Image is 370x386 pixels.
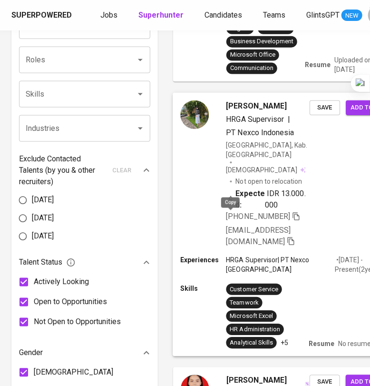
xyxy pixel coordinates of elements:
p: Exclude Contacted Talents (by you & other recruiters) [19,153,107,188]
a: Superpowered [11,10,74,21]
span: Talent Status [19,257,76,268]
span: [DATE] [32,231,54,242]
span: Teams [263,10,285,20]
span: NEW [341,11,362,20]
p: HRGA Supervisor | PT Nexco [GEOGRAPHIC_DATA] [226,255,335,274]
button: Open [134,53,147,67]
div: Exclude Contacted Talents (by you & other recruiters)clear [19,153,150,188]
div: Communication [230,64,273,73]
div: Microsoft Office [230,50,275,59]
button: Save [310,100,340,115]
span: Save [314,102,335,113]
div: Teamwork [230,298,259,307]
span: [EMAIL_ADDRESS][DOMAIN_NAME] [226,226,291,246]
div: [GEOGRAPHIC_DATA], Kab. [GEOGRAPHIC_DATA] [226,140,310,159]
span: GlintsGPT [306,10,340,20]
p: Resume [305,60,331,69]
a: Teams [263,10,287,21]
span: Not Open to Opportunities [34,317,121,328]
a: GlintsGPT NEW [306,10,362,21]
div: Microsoft Excel [230,312,273,321]
b: Expected: [236,188,265,211]
span: Jobs [100,10,117,20]
span: Open to Opportunities [34,297,107,308]
div: Customer Service [230,285,278,294]
span: [PERSON_NAME] [226,100,287,112]
p: Gender [19,347,43,359]
span: Actively Looking [34,277,89,288]
span: [DATE] [32,213,54,224]
span: [DATE] [32,195,54,206]
span: [PHONE_NUMBER] [226,212,290,221]
div: Analytical Skills [230,338,273,347]
p: Experiences [180,255,226,265]
div: HR Administration [230,325,280,334]
div: Superpowered [11,10,72,21]
img: c5c75626-2825-472e-8f1e-834774bff388.jpg [180,100,209,129]
div: Gender [19,344,150,363]
span: | [288,114,290,125]
div: Business Development [230,37,293,46]
p: Not open to relocation [236,177,302,186]
a: Candidates [204,10,244,21]
a: Jobs [100,10,119,21]
span: Candidates [204,10,242,20]
button: Open [134,88,147,101]
a: Superhunter [138,10,185,21]
p: +5 [281,338,288,347]
div: Talent Status [19,253,150,272]
span: [DEMOGRAPHIC_DATA] [226,165,299,175]
div: IDR 13.000.000 [226,188,310,211]
span: [DEMOGRAPHIC_DATA] [34,367,113,378]
span: HRGA Supervisor [226,115,284,124]
b: Superhunter [138,10,184,20]
p: Resume [309,339,334,348]
span: PT Nexco Indonesia [226,128,294,137]
button: Open [134,122,147,135]
p: Skills [180,284,226,293]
